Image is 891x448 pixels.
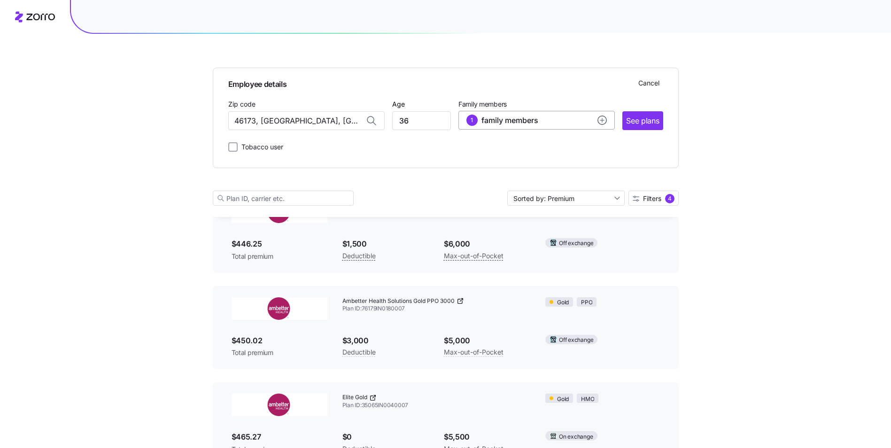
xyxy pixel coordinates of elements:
[444,238,530,250] span: $6,000
[232,252,327,261] span: Total premium
[444,335,530,347] span: $5,000
[466,115,478,126] div: 1
[665,194,674,203] div: 4
[342,431,429,443] span: $0
[342,347,376,358] span: Deductible
[481,115,538,126] span: family members
[581,395,594,404] span: HMO
[228,99,256,109] label: Zip code
[507,191,625,206] input: Sort by
[232,431,327,443] span: $465.27
[392,111,451,130] input: Age
[638,78,659,88] span: Cancel
[444,431,530,443] span: $5,500
[458,111,615,130] button: 1family membersadd icon
[581,298,592,307] span: PPO
[228,76,287,90] span: Employee details
[342,335,429,347] span: $3,000
[557,395,569,404] span: Gold
[232,238,327,250] span: $446.25
[444,347,504,358] span: Max-out-of-Pocket
[458,100,615,109] span: Family members
[559,433,593,441] span: On exchange
[392,99,405,109] label: Age
[635,76,663,91] button: Cancel
[228,111,385,130] input: Zip code
[342,402,531,409] span: Plan ID: 35065IN0040007
[232,348,327,357] span: Total premium
[213,191,354,206] input: Plan ID, carrier etc.
[232,335,327,347] span: $450.02
[238,141,283,153] label: Tobacco user
[622,111,663,130] button: See plans
[232,394,327,416] img: Ambetter
[342,305,531,313] span: Plan ID: 76179IN0180007
[628,191,679,206] button: Filters4
[559,336,593,345] span: Off exchange
[342,297,455,305] span: Ambetter Health Solutions Gold PPO 3000
[626,115,659,127] span: See plans
[342,238,429,250] span: $1,500
[597,116,607,125] svg: add icon
[643,195,661,202] span: Filters
[342,250,376,262] span: Deductible
[557,298,569,307] span: Gold
[559,239,593,248] span: Off exchange
[232,297,327,320] img: Ambetter
[444,250,504,262] span: Max-out-of-Pocket
[342,394,367,402] span: Elite Gold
